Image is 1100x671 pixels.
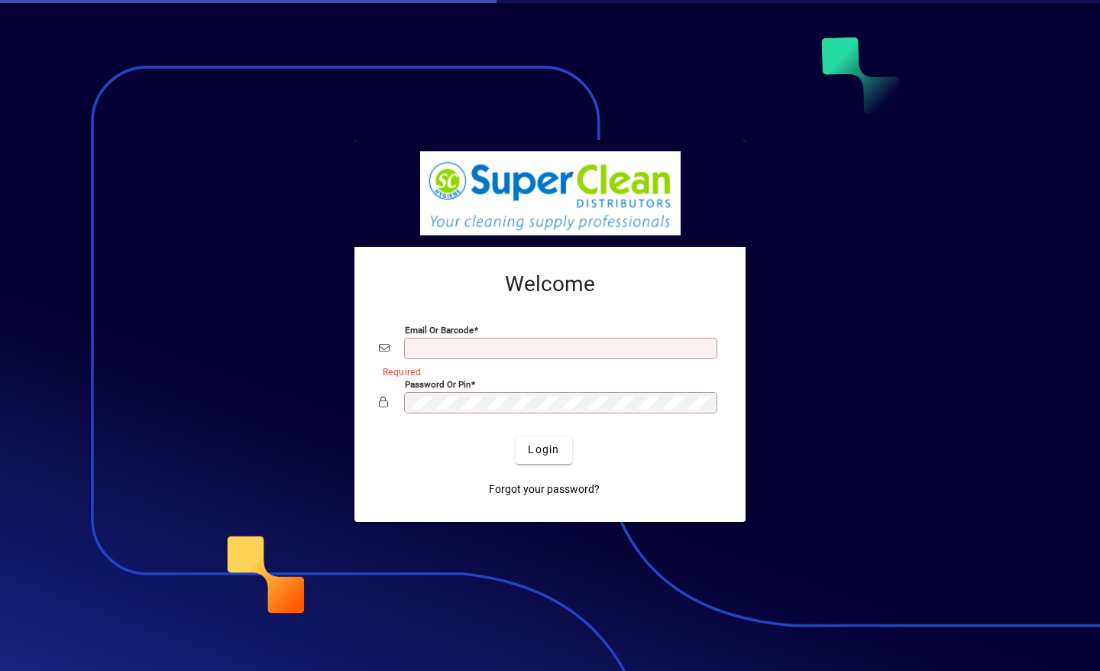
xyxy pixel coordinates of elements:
button: Login [516,436,571,464]
mat-label: Password or Pin [405,378,471,389]
mat-label: Email or Barcode [405,324,474,335]
span: Login [528,442,559,458]
mat-error: Required [383,363,709,379]
span: Forgot your password? [489,481,600,498]
a: Forgot your password? [483,476,606,504]
h2: Welcome [379,271,721,297]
